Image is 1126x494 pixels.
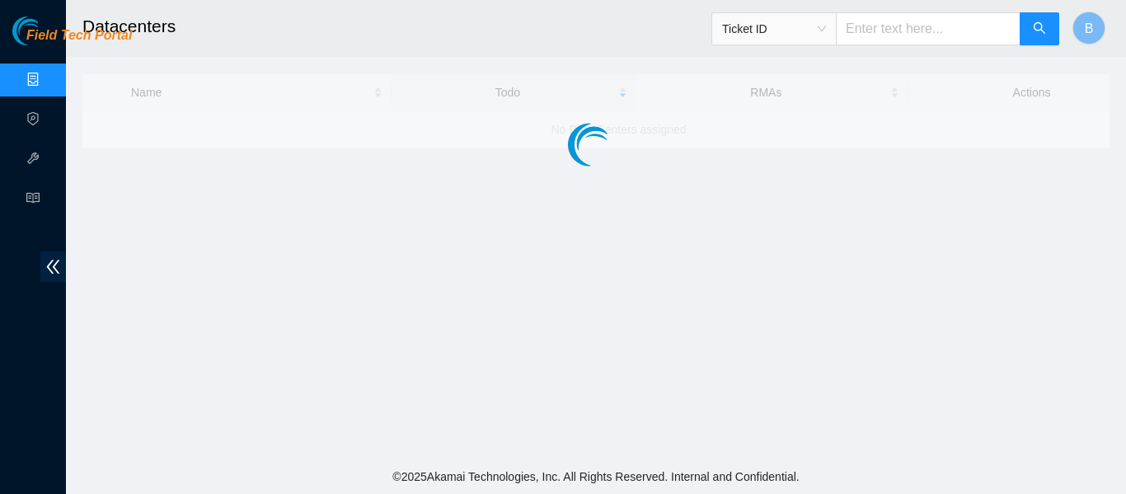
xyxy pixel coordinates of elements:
span: Ticket ID [722,16,826,41]
footer: © 2025 Akamai Technologies, Inc. All Rights Reserved. Internal and Confidential. [66,459,1126,494]
a: Akamai TechnologiesField Tech Portal [12,30,132,51]
span: Field Tech Portal [26,28,132,44]
img: Akamai Technologies [12,16,83,45]
button: B [1072,12,1105,45]
span: double-left [40,252,66,282]
button: search [1020,12,1059,45]
span: B [1085,18,1094,39]
input: Enter text here... [836,12,1020,45]
span: read [26,184,40,217]
span: search [1033,21,1046,37]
